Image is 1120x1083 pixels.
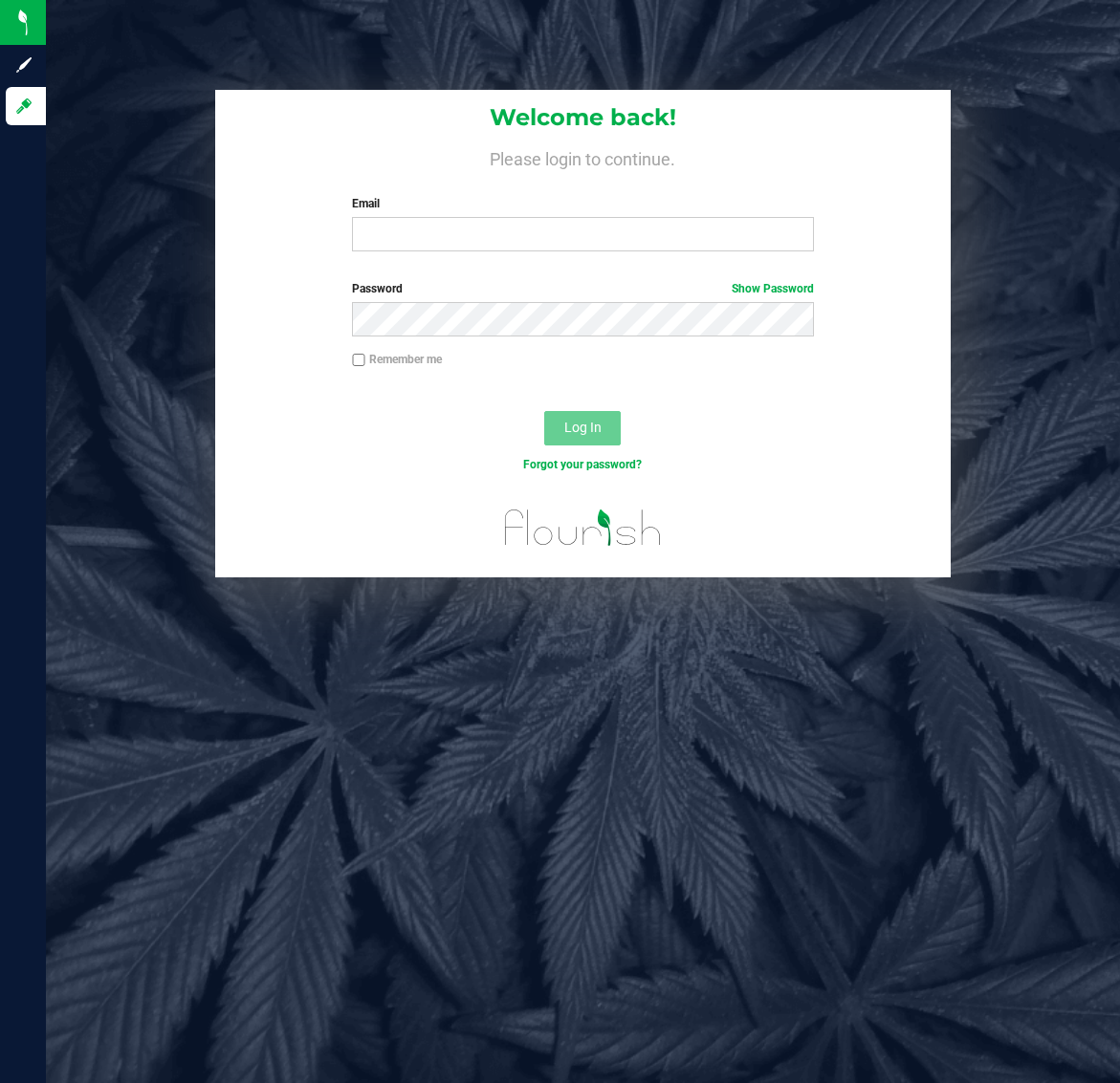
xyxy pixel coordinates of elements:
[523,458,642,471] a: Forgot your password?
[732,282,814,295] a: Show Password
[215,105,951,130] h1: Welcome back!
[564,420,602,435] span: Log In
[491,493,674,562] img: flourish_logo.svg
[352,282,403,295] span: Password
[352,354,365,367] input: Remember me
[352,351,442,368] label: Remember me
[215,145,951,168] h4: Please login to continue.
[544,411,621,445] button: Log In
[14,55,33,75] inline-svg: Sign up
[14,97,33,116] inline-svg: Log in
[352,195,813,212] label: Email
